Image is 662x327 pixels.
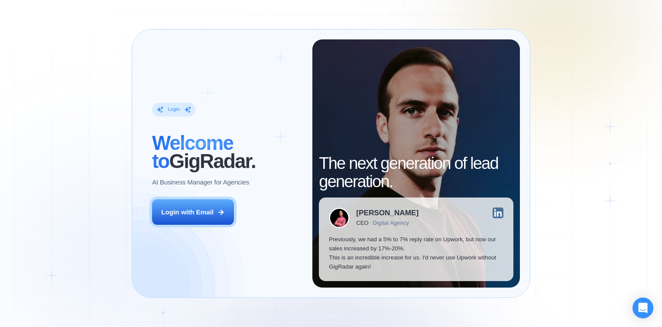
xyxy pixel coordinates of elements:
[152,132,233,172] span: Welcome to
[356,220,368,226] div: CEO
[152,178,249,187] p: AI Business Manager for Agencies
[329,235,503,271] p: Previously, we had a 5% to 7% reply rate on Upwork, but now our sales increased by 17%-20%. This ...
[373,220,409,226] div: Digital Agency
[152,134,302,171] h2: ‍ GigRadar.
[168,106,180,113] div: Login
[319,154,513,191] h2: The next generation of lead generation.
[356,209,419,217] div: [PERSON_NAME]
[152,199,234,225] button: Login with Email
[161,207,214,217] div: Login with Email
[633,298,653,318] div: Open Intercom Messenger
